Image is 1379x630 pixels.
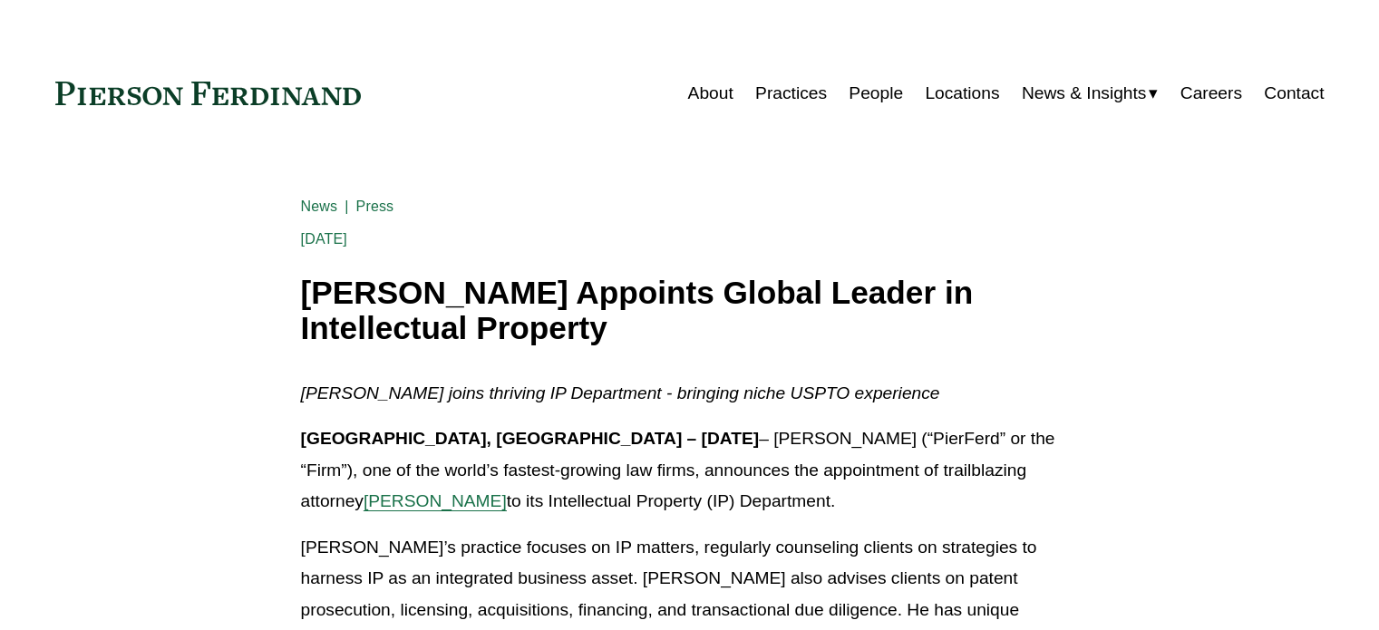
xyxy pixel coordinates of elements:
strong: [GEOGRAPHIC_DATA], [GEOGRAPHIC_DATA] – [DATE] [301,429,760,448]
span: News & Insights [1022,78,1147,110]
a: [PERSON_NAME] [364,491,507,510]
em: [PERSON_NAME] joins thriving IP Department - bringing niche USPTO experience [301,383,940,402]
a: About [688,76,733,111]
h1: [PERSON_NAME] Appoints Global Leader in Intellectual Property [301,276,1079,345]
a: Careers [1180,76,1242,111]
a: Practices [755,76,827,111]
a: folder dropdown [1022,76,1159,111]
p: – [PERSON_NAME] (“PierFerd” or the “Firm”), one of the world’s fastest-growing law firms, announc... [301,423,1079,518]
a: Contact [1264,76,1324,111]
a: News [301,199,338,214]
a: Locations [925,76,999,111]
span: [DATE] [301,231,347,247]
a: Press [356,199,394,214]
a: People [849,76,903,111]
